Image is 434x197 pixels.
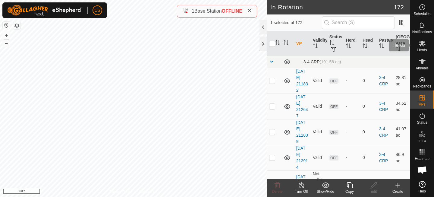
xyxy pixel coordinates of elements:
span: Base Station [194,8,222,14]
span: Animals [416,66,429,70]
span: 172 [394,3,404,12]
span: 1 selected of 172 [270,20,322,26]
button: Map Layers [13,22,20,29]
a: 3-4 CRP [379,152,388,163]
img: Gallagher Logo [7,5,83,16]
button: – [3,40,10,47]
span: (191.56 ac) [320,59,341,64]
th: Head [360,31,377,56]
span: CS [94,7,100,14]
span: OFF [329,78,338,84]
td: 0 [360,94,377,119]
td: Valid [310,119,327,145]
td: 41.07 ac [393,119,410,145]
a: [DATE] 212809 [296,120,308,144]
span: OFF [329,130,338,135]
p-sorticon: Activate to sort [313,44,318,49]
div: Turn Off [289,189,313,194]
td: Valid [310,68,327,94]
div: - [346,78,358,84]
a: Help [410,179,434,195]
th: [GEOGRAPHIC_DATA] Area [393,31,410,56]
div: 3-4 CRP [296,59,341,65]
div: - [346,154,358,161]
td: 46.9 ac [393,145,410,170]
span: Infra [418,139,426,142]
div: - [346,103,358,110]
th: Pasture [377,31,393,56]
span: Neckbands [413,84,431,88]
a: Contact Us [139,189,157,195]
div: Edit [362,189,386,194]
span: OFF [329,155,338,160]
span: Status [417,121,427,124]
div: Copy [338,189,362,194]
span: Heatmap [415,157,429,160]
span: Help [418,189,426,193]
span: Herds [417,48,427,52]
div: Create [386,189,410,194]
span: Schedules [414,12,430,16]
a: Privacy Policy [109,189,132,195]
td: 0 [360,68,377,94]
th: Validity [310,31,327,56]
th: Herd [344,31,360,56]
p-sorticon: Activate to sort [275,41,280,46]
p-sorticon: Activate to sort [363,44,367,49]
p-sorticon: Activate to sort [396,47,401,52]
td: 0 [360,145,377,170]
span: OFF [329,104,338,109]
input: Search (S) [322,16,395,29]
div: Show/Hide [313,189,338,194]
button: Reset Map [3,22,10,29]
th: Status [327,31,344,56]
a: [DATE] 211832 [296,69,308,93]
div: - [346,129,358,135]
th: VP [294,31,310,56]
p-sorticon: Activate to sort [379,44,384,49]
span: OFFLINE [222,8,242,14]
a: 3-4 CRP [379,101,388,112]
span: 1 [192,8,194,14]
a: 3-4 CRP [379,126,388,138]
td: Valid [310,145,327,170]
a: 3-4 CRP [379,75,388,86]
a: Open chat [413,161,431,179]
p-sorticon: Activate to sort [329,41,334,46]
span: Notifications [412,30,432,34]
a: [DATE] 212647 [296,94,308,118]
p-sorticon: Activate to sort [346,44,351,49]
td: 34.52 ac [393,94,410,119]
span: Delete [272,189,283,194]
button: + [3,32,10,39]
td: 0 [360,119,377,145]
td: 28.81 ac [393,68,410,94]
a: [DATE] 212914 [296,146,308,170]
h2: In Rotation [270,4,394,11]
span: VPs [419,103,425,106]
td: Valid [310,94,327,119]
p-sorticon: Activate to sort [284,41,288,46]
